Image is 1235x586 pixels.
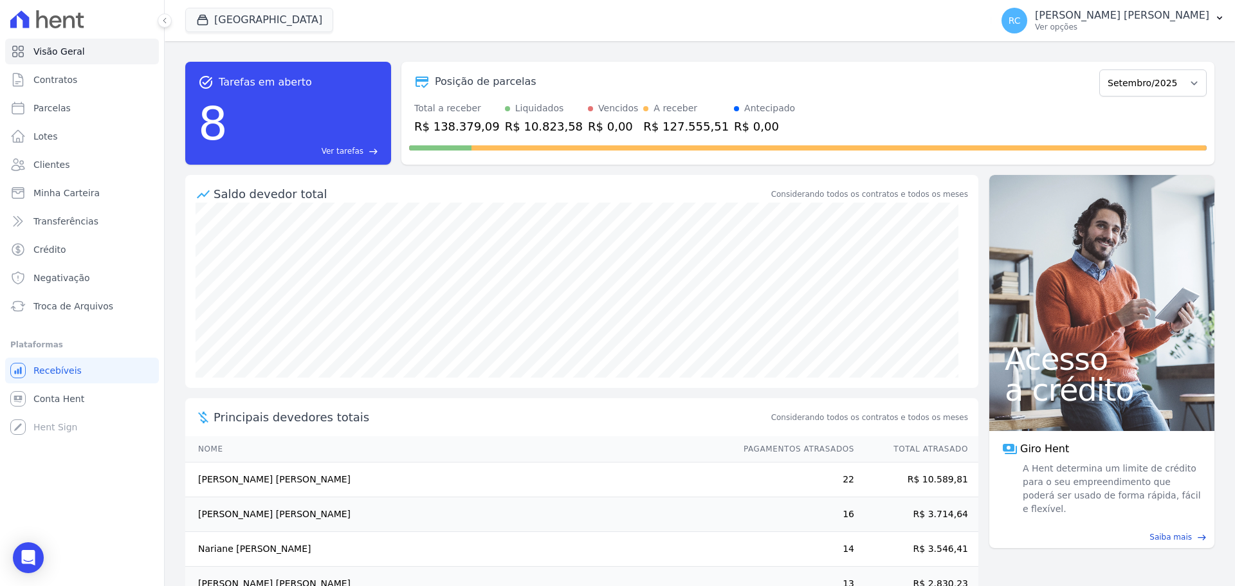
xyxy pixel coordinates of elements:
[731,462,855,497] td: 22
[233,145,378,157] a: Ver tarefas east
[185,532,731,567] td: Nariane [PERSON_NAME]
[198,75,214,90] span: task_alt
[33,392,84,405] span: Conta Hent
[731,436,855,462] th: Pagamentos Atrasados
[731,532,855,567] td: 14
[515,102,564,115] div: Liquidados
[771,188,968,200] div: Considerando todos os contratos e todos os meses
[5,293,159,319] a: Troca de Arquivos
[5,237,159,262] a: Crédito
[598,102,638,115] div: Vencidos
[185,436,731,462] th: Nome
[855,497,978,532] td: R$ 3.714,64
[33,130,58,143] span: Lotes
[5,208,159,234] a: Transferências
[214,185,769,203] div: Saldo devedor total
[5,124,159,149] a: Lotes
[33,271,90,284] span: Negativação
[855,436,978,462] th: Total Atrasado
[10,337,154,353] div: Plataformas
[33,102,71,114] span: Parcelas
[744,102,795,115] div: Antecipado
[731,497,855,532] td: 16
[33,73,77,86] span: Contratos
[33,158,69,171] span: Clientes
[33,243,66,256] span: Crédito
[185,497,731,532] td: [PERSON_NAME] [PERSON_NAME]
[1005,374,1199,405] span: a crédito
[1005,343,1199,374] span: Acesso
[734,118,795,135] div: R$ 0,00
[588,118,638,135] div: R$ 0,00
[1009,16,1021,25] span: RC
[13,542,44,573] div: Open Intercom Messenger
[654,102,697,115] div: A receber
[214,408,769,426] span: Principais devedores totais
[198,90,228,157] div: 8
[991,3,1235,39] button: RC [PERSON_NAME] [PERSON_NAME] Ver opções
[1197,533,1207,542] span: east
[5,95,159,121] a: Parcelas
[855,462,978,497] td: R$ 10.589,81
[1035,22,1209,32] p: Ver opções
[33,300,113,313] span: Troca de Arquivos
[219,75,312,90] span: Tarefas em aberto
[1020,462,1202,516] span: A Hent determina um limite de crédito para o seu empreendimento que poderá ser usado de forma ráp...
[643,118,729,135] div: R$ 127.555,51
[414,118,500,135] div: R$ 138.379,09
[5,386,159,412] a: Conta Hent
[33,215,98,228] span: Transferências
[5,39,159,64] a: Visão Geral
[414,102,500,115] div: Total a receber
[1020,441,1069,457] span: Giro Hent
[5,180,159,206] a: Minha Carteira
[185,8,333,32] button: [GEOGRAPHIC_DATA]
[1035,9,1209,22] p: [PERSON_NAME] [PERSON_NAME]
[33,187,100,199] span: Minha Carteira
[5,152,159,178] a: Clientes
[997,531,1207,543] a: Saiba mais east
[505,118,583,135] div: R$ 10.823,58
[5,265,159,291] a: Negativação
[322,145,363,157] span: Ver tarefas
[1149,531,1192,543] span: Saiba mais
[33,45,85,58] span: Visão Geral
[855,532,978,567] td: R$ 3.546,41
[435,74,536,89] div: Posição de parcelas
[33,364,82,377] span: Recebíveis
[771,412,968,423] span: Considerando todos os contratos e todos os meses
[5,358,159,383] a: Recebíveis
[185,462,731,497] td: [PERSON_NAME] [PERSON_NAME]
[369,147,378,156] span: east
[5,67,159,93] a: Contratos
